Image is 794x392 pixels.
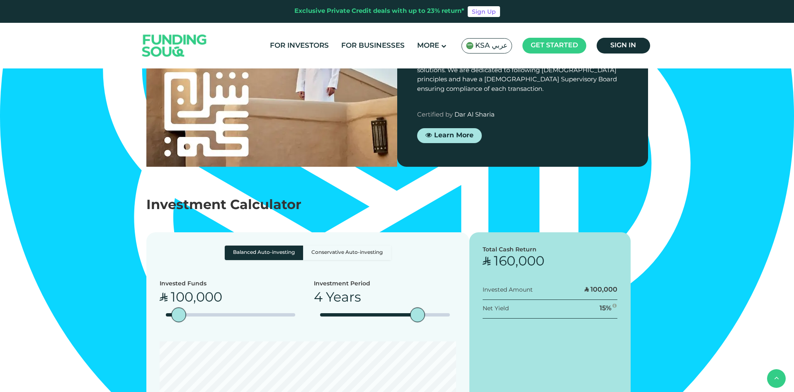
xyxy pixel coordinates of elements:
[434,132,473,138] span: Learn More
[134,25,215,67] img: Logo
[483,246,618,254] div: Total Cash Return
[339,39,407,53] a: For Businesses
[166,313,296,317] tc-range-slider: amount slider
[314,292,361,304] span: 4 Years
[225,246,391,260] div: Basic radio toggle button group
[606,305,612,312] span: %
[494,256,544,268] span: 160,000
[468,6,500,17] a: Sign Up
[417,128,482,143] a: Learn More
[597,38,650,54] a: Sign in
[314,280,370,288] div: Investment Period
[230,199,301,212] span: Calculator
[590,287,617,293] span: 100,000
[225,246,303,260] label: Balanced Auto-investing
[320,313,450,317] tc-range-slider: date slider
[585,287,589,293] span: ʢ
[146,199,226,212] span: Investment
[483,256,490,268] span: ʢ
[483,285,533,294] div: Invested Amount
[268,39,331,53] a: For Investors
[475,41,507,51] span: KSA عربي
[610,42,636,49] span: Sign in
[531,42,578,49] span: Get started
[294,7,464,16] div: Exclusive Private Credit deals with up to 23% return*
[767,369,786,388] button: back
[417,56,628,94] div: Funding Souq offers Shariah-compliant investment and financing solutions. We are dedicated to fol...
[417,42,439,49] span: More
[303,246,391,260] label: Conservative Auto-investing
[600,305,606,312] span: 15
[612,303,617,308] i: 15 forecasted net yield ~ 23% IRR
[417,112,453,118] span: Certified by
[454,112,495,118] span: Dar Al Sharia
[171,292,222,304] span: 100,000
[160,292,168,304] span: ʢ
[466,42,473,49] img: SA Flag
[483,305,509,311] span: Net Yield
[160,280,222,288] div: Invested Funds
